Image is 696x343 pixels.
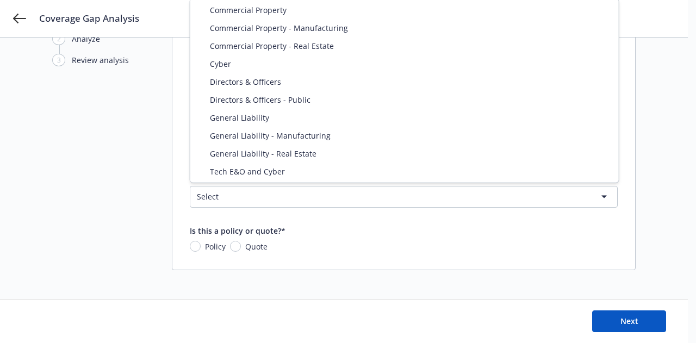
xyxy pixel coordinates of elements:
[210,58,231,70] span: Cyber
[210,148,316,159] span: General Liability - Real Estate
[210,40,334,52] span: Commercial Property - Real Estate
[210,112,269,123] span: General Liability
[210,76,281,88] span: Directors & Officers
[210,4,287,16] span: Commercial Property
[210,130,331,141] span: General Liability - Manufacturing
[210,22,348,34] span: Commercial Property - Manufacturing
[210,166,285,177] span: Tech E&O and Cyber
[210,94,310,105] span: Directors & Officers - Public
[620,316,638,326] span: Next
